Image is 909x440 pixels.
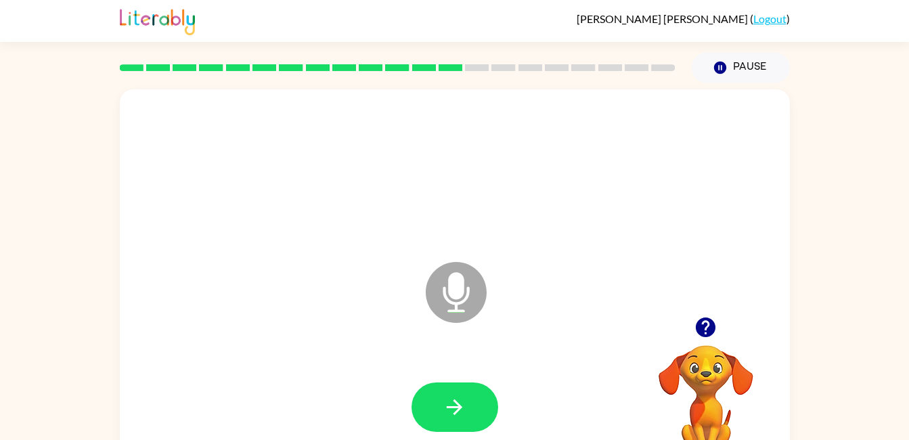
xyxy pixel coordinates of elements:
[120,5,195,35] img: Literably
[577,12,750,25] span: [PERSON_NAME] [PERSON_NAME]
[692,52,790,83] button: Pause
[753,12,786,25] a: Logout
[577,12,790,25] div: ( )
